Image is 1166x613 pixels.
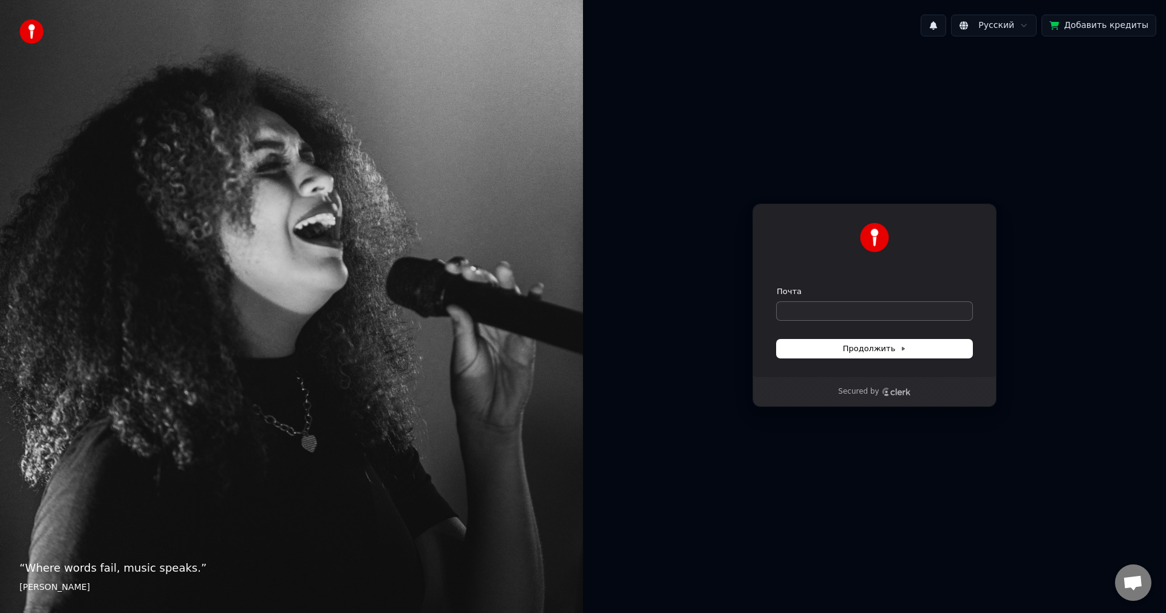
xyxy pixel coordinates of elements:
[1115,564,1151,601] a: Открытый чат
[843,343,907,354] span: Продолжить
[19,19,44,44] img: youka
[777,340,972,358] button: Продолжить
[838,387,879,397] p: Secured by
[19,560,564,577] p: “ Where words fail, music speaks. ”
[882,388,911,396] a: Clerk logo
[1042,15,1156,36] button: Добавить кредиты
[777,286,802,297] label: Почта
[860,223,889,252] img: Youka
[19,581,564,594] footer: [PERSON_NAME]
